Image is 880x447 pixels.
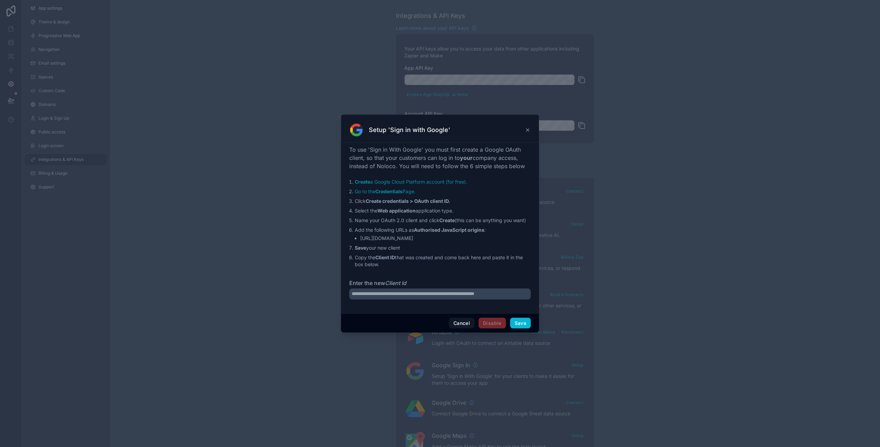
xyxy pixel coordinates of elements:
[355,188,416,194] a: Go to theCredentialsPage.
[349,279,531,287] label: Enter the new
[460,154,473,161] strong: your
[355,245,366,251] strong: Save
[360,235,531,242] li: [URL][DOMAIN_NAME]
[355,179,467,185] a: Createa Google Cloud Platform account (for free).
[350,123,363,137] img: Google Sign in
[375,254,395,260] strong: Client ID
[366,198,450,204] strong: Create credentials > OAuth client ID.
[439,217,455,223] strong: Create
[355,244,531,251] li: your new client
[355,198,531,205] li: Click
[377,208,416,214] strong: Web application
[355,227,486,233] span: Add the following URLs as :
[369,126,450,134] h3: Setup 'Sign in with Google'
[510,318,531,329] button: Save
[414,227,484,233] strong: Authorised JavaScript origins
[449,318,474,329] button: Cancel
[375,188,403,194] strong: Credentials
[355,217,531,224] li: Name your OAuth 2.0 client and click (this can be anything you want)
[355,207,531,214] li: Select the application type.
[355,179,370,185] strong: Create
[349,145,531,170] p: To use 'Sign in With Google' you must first create a Google OAuth client, so that your customers ...
[385,280,406,286] em: Client Id
[355,254,531,268] li: Copy the that was created and come back here and paste it in the box below.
